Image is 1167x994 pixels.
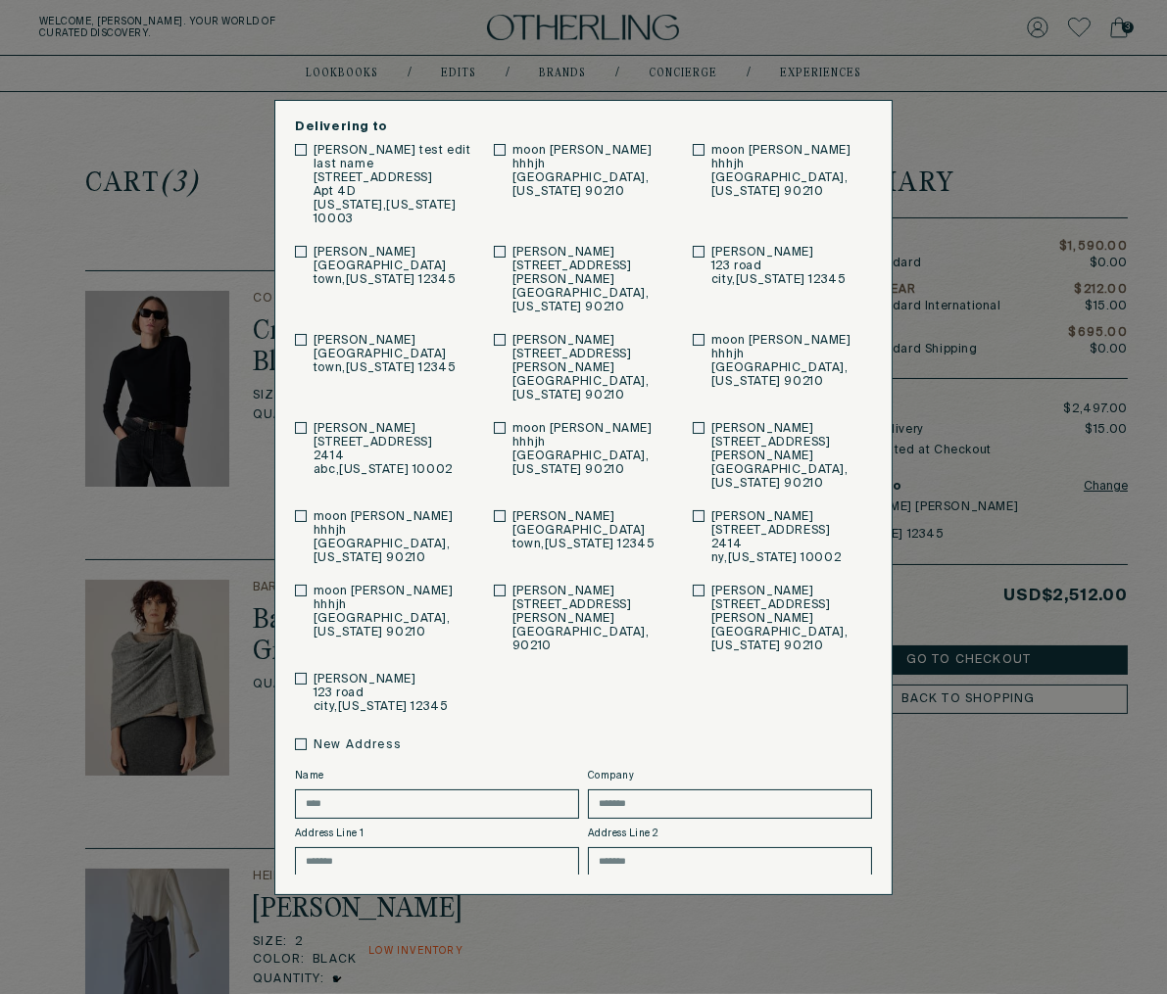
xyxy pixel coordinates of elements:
[314,273,457,287] span: town , [US_STATE] 12345
[314,686,449,700] span: 123 road
[512,598,673,612] span: [STREET_ADDRESS]
[711,361,872,389] span: [GEOGRAPHIC_DATA] , [US_STATE] 90210
[314,422,453,436] span: [PERSON_NAME]
[314,700,449,714] span: city , [US_STATE] 12345
[314,436,453,450] span: [STREET_ADDRESS]
[711,538,841,551] span: 2414
[314,199,474,226] span: [US_STATE] , [US_STATE] 10003
[512,524,656,538] span: [GEOGRAPHIC_DATA]
[314,260,457,273] span: [GEOGRAPHIC_DATA]
[314,348,457,361] span: [GEOGRAPHIC_DATA]
[711,524,841,538] span: [STREET_ADDRESS]
[711,260,847,273] span: 123 road
[314,361,457,375] span: town , [US_STATE] 12345
[711,422,872,436] span: [PERSON_NAME]
[314,450,453,463] span: 2414
[711,348,872,361] span: hhhjh
[711,450,872,491] span: [PERSON_NAME][GEOGRAPHIC_DATA] , [US_STATE] 90210
[512,171,673,199] span: [GEOGRAPHIC_DATA] , [US_STATE] 90210
[512,273,673,314] span: [PERSON_NAME][GEOGRAPHIC_DATA] , [US_STATE] 90210
[512,436,673,450] span: hhhjh
[512,144,673,158] span: moon [PERSON_NAME]
[588,770,872,781] label: Company
[314,524,474,538] span: hhhjh
[314,612,474,639] span: [GEOGRAPHIC_DATA] , [US_STATE] 90210
[314,463,453,477] span: abc , [US_STATE] 10002
[512,510,656,524] span: [PERSON_NAME]
[711,334,872,348] span: moon [PERSON_NAME]
[512,246,673,260] span: [PERSON_NAME]
[314,171,474,185] span: [STREET_ADDRESS]
[711,144,872,158] span: moon [PERSON_NAME]
[314,185,474,199] span: Apt 4D
[314,510,474,524] span: moon [PERSON_NAME]
[711,598,872,612] span: [STREET_ADDRESS]
[711,436,872,450] span: [STREET_ADDRESS]
[711,585,872,598] span: [PERSON_NAME]
[711,510,841,524] span: [PERSON_NAME]
[314,246,457,260] span: [PERSON_NAME]
[711,612,872,653] span: [PERSON_NAME][GEOGRAPHIC_DATA] , [US_STATE] 90210
[314,538,474,565] span: [GEOGRAPHIC_DATA] , [US_STATE] 90210
[512,450,673,477] span: [GEOGRAPHIC_DATA] , [US_STATE] 90210
[314,673,449,686] span: [PERSON_NAME]
[711,158,872,171] span: hhhjh
[512,538,656,551] span: town , [US_STATE] 12345
[711,171,872,199] span: [GEOGRAPHIC_DATA] , [US_STATE] 90210
[314,598,474,612] span: hhhjh
[314,144,474,171] span: [PERSON_NAME] test edit last name
[512,260,673,273] span: [STREET_ADDRESS]
[295,828,579,839] label: Address Line 1
[512,612,673,653] span: [PERSON_NAME][GEOGRAPHIC_DATA] , 90210
[711,551,841,565] span: ny , [US_STATE] 10002
[711,273,847,287] span: city , [US_STATE] 12345
[512,348,673,361] span: [STREET_ADDRESS]
[314,736,402,754] label: New Address
[512,361,673,402] span: [PERSON_NAME][GEOGRAPHIC_DATA] , [US_STATE] 90210
[314,585,474,598] span: moon [PERSON_NAME]
[512,334,673,348] span: [PERSON_NAME]
[295,120,872,134] p: Delivering to
[711,246,847,260] span: [PERSON_NAME]
[588,828,872,839] label: Address Line 2
[512,585,673,598] span: [PERSON_NAME]
[512,422,673,436] span: moon [PERSON_NAME]
[314,334,457,348] span: [PERSON_NAME]
[512,158,673,171] span: hhhjh
[295,770,579,781] label: Name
